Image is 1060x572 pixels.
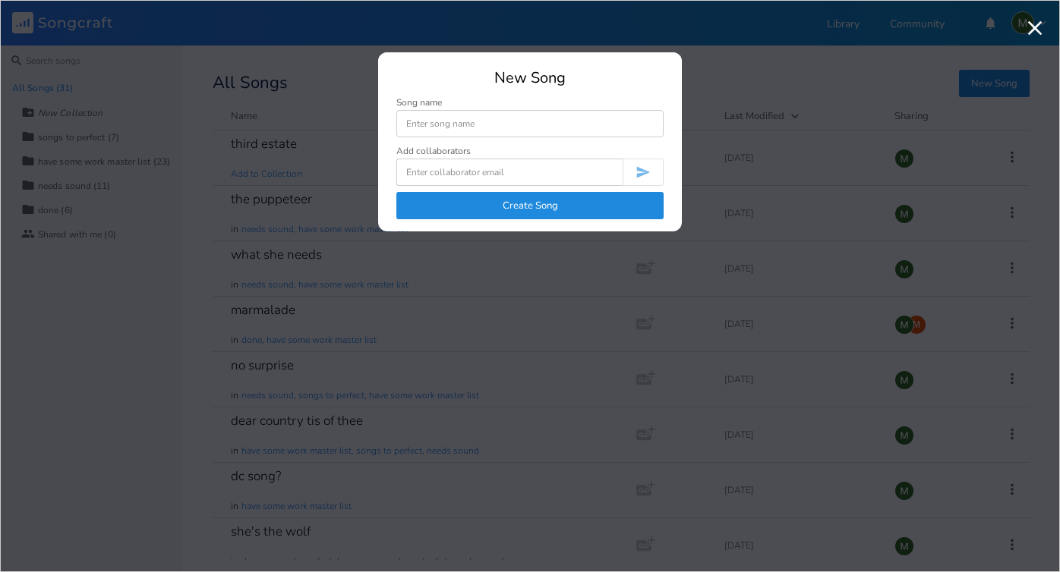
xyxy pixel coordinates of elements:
[396,192,664,219] button: Create Song
[396,146,471,156] div: Add collaborators
[396,71,664,86] div: New Song
[396,110,664,137] input: Enter song name
[396,159,623,186] input: Enter collaborator email
[623,159,664,186] button: Invite
[396,98,664,107] div: Song name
